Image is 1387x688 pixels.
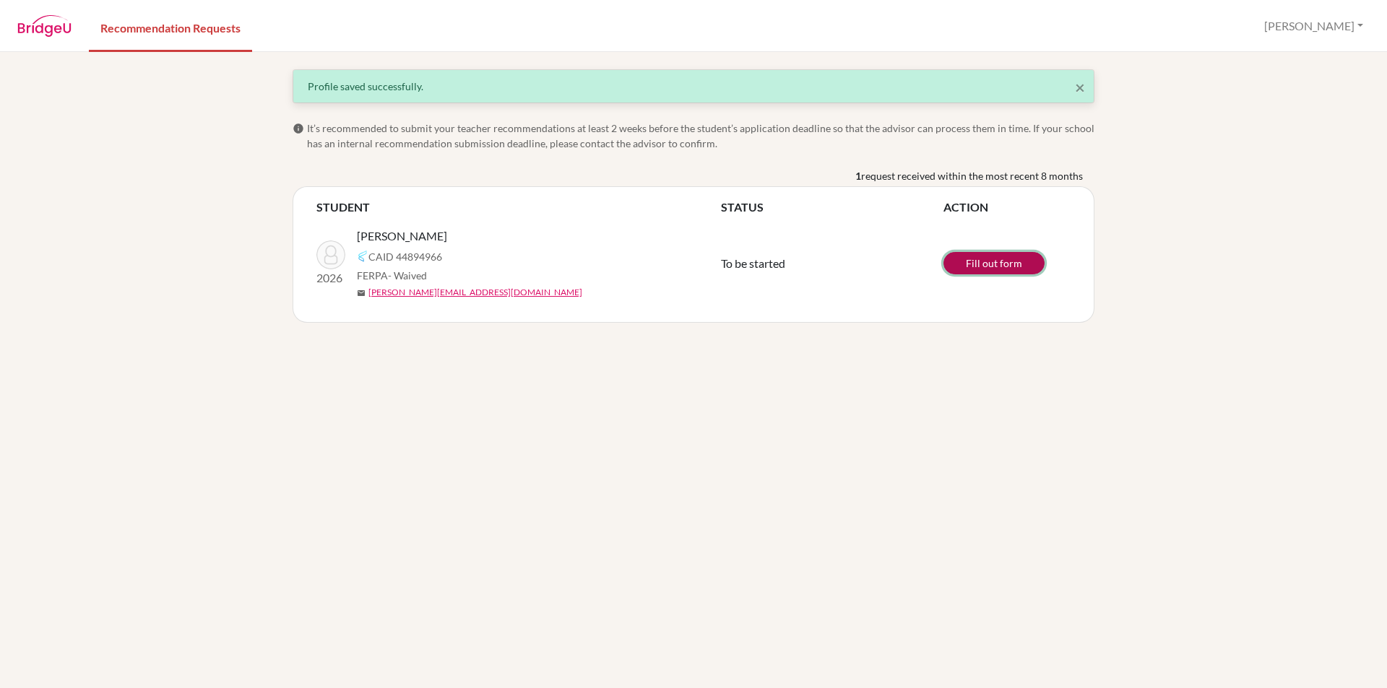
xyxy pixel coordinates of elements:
[316,269,345,287] p: 2026
[721,199,943,216] th: STATUS
[293,123,304,134] span: info
[368,286,582,299] a: [PERSON_NAME][EMAIL_ADDRESS][DOMAIN_NAME]
[308,79,1079,94] div: Profile saved successfully.
[17,15,72,37] img: BridgeU logo
[855,168,861,183] b: 1
[307,121,1094,151] span: It’s recommended to submit your teacher recommendations at least 2 weeks before the student’s app...
[1075,77,1085,97] span: ×
[357,251,368,262] img: Common App logo
[721,256,785,270] span: To be started
[368,249,442,264] span: CAID 44894966
[1075,79,1085,96] button: Close
[357,289,366,297] span: mail
[943,252,1045,274] a: Fill out form
[89,2,252,52] a: Recommendation Requests
[861,168,1083,183] span: request received within the most recent 8 months
[943,199,1071,216] th: ACTION
[1258,12,1370,40] button: [PERSON_NAME]
[388,269,427,282] span: - Waived
[316,199,721,216] th: STUDENT
[357,227,447,245] span: [PERSON_NAME]
[357,268,427,283] span: FERPA
[316,240,345,269] img: Andrade, Gabriel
